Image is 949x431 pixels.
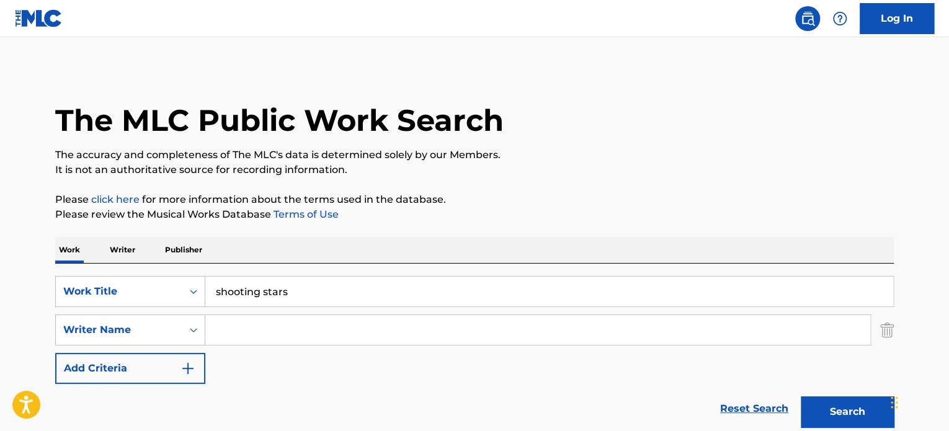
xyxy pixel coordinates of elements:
[801,396,894,427] button: Search
[55,237,84,263] p: Work
[55,148,894,162] p: The accuracy and completeness of The MLC's data is determined solely by our Members.
[795,6,820,31] a: Public Search
[832,11,847,26] img: help
[180,361,195,376] img: 9d2ae6d4665cec9f34b9.svg
[800,11,815,26] img: search
[860,3,934,34] a: Log In
[55,353,205,384] button: Add Criteria
[106,237,139,263] p: Writer
[55,207,894,222] p: Please review the Musical Works Database
[63,322,175,337] div: Writer Name
[55,162,894,177] p: It is not an authoritative source for recording information.
[15,9,63,27] img: MLC Logo
[161,237,206,263] p: Publisher
[55,192,894,207] p: Please for more information about the terms used in the database.
[891,384,898,421] div: Drag
[271,208,339,220] a: Terms of Use
[880,314,894,345] img: Delete Criterion
[63,284,175,299] div: Work Title
[714,395,795,422] a: Reset Search
[887,371,949,431] iframe: Chat Widget
[827,6,852,31] div: Help
[91,193,140,205] a: click here
[55,102,504,139] h1: The MLC Public Work Search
